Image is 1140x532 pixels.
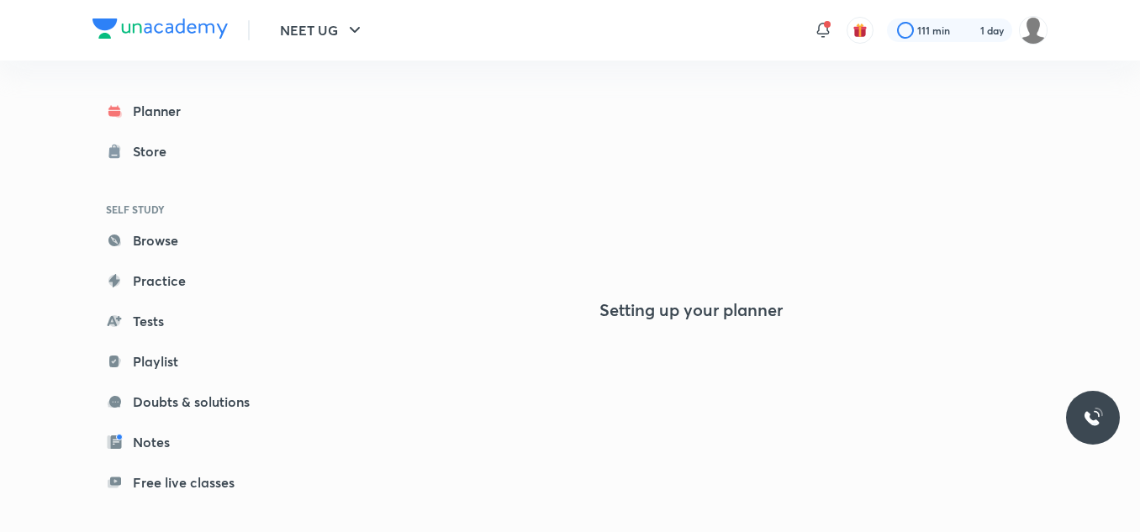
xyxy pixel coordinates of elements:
[270,13,375,47] button: NEET UG
[92,224,288,257] a: Browse
[960,22,977,39] img: streak
[92,264,288,298] a: Practice
[92,425,288,459] a: Notes
[92,134,288,168] a: Store
[92,385,288,419] a: Doubts & solutions
[92,466,288,499] a: Free live classes
[92,18,228,43] a: Company Logo
[847,17,873,44] button: avatar
[133,141,177,161] div: Store
[92,304,288,338] a: Tests
[92,345,288,378] a: Playlist
[92,18,228,39] img: Company Logo
[92,94,288,128] a: Planner
[599,300,783,320] h4: Setting up your planner
[852,23,868,38] img: avatar
[92,195,288,224] h6: SELF STUDY
[1083,408,1103,428] img: ttu
[1019,16,1048,45] img: Mahi Singh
